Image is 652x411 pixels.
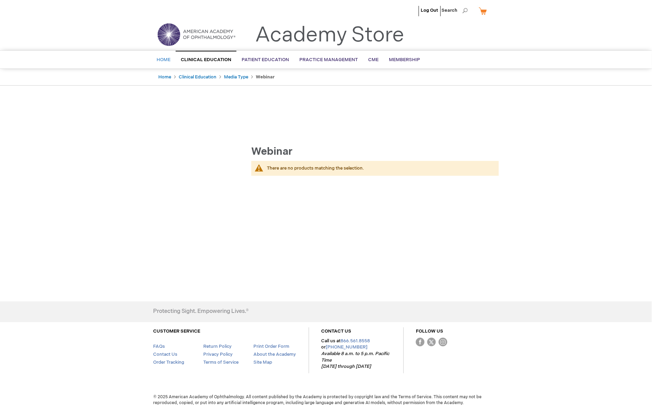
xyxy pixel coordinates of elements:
[253,344,289,349] a: Print Order Form
[427,338,436,346] img: Twitter
[158,74,171,80] a: Home
[203,344,232,349] a: Return Policy
[157,57,170,63] span: Home
[253,352,296,357] a: About the Academy
[153,344,165,349] a: FAQs
[321,351,389,369] em: Available 8 a.m. to 5 p.m. Pacific Time [DATE] through [DATE]
[416,338,425,346] img: Facebook
[341,338,370,344] a: 866.561.8558
[326,344,367,350] a: [PHONE_NUMBER]
[253,360,272,365] a: Site Map
[153,328,200,334] a: CUSTOMER SERVICE
[256,74,274,80] strong: Webinar
[153,308,249,315] h4: Protecting Sight. Empowering Lives.®
[153,352,177,357] a: Contact Us
[179,74,216,80] a: Clinical Education
[321,328,351,334] a: CONTACT US
[416,328,443,334] a: FOLLOW US
[255,23,404,48] a: Academy Store
[242,57,289,63] span: Patient Education
[203,352,233,357] a: Privacy Policy
[299,57,358,63] span: Practice Management
[368,57,379,63] span: CME
[203,360,239,365] a: Terms of Service
[148,394,504,406] span: © 2025 American Academy of Ophthalmology. All content published by the Academy is protected by co...
[389,57,420,63] span: Membership
[421,8,438,13] a: Log Out
[153,360,184,365] a: Order Tracking
[251,145,292,158] span: Webinar
[439,338,447,346] img: instagram
[441,3,468,17] span: Search
[321,338,391,370] p: Call us at or
[181,57,231,63] span: Clinical Education
[224,74,248,80] a: Media Type
[267,165,492,172] div: There are no products matching the selection.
